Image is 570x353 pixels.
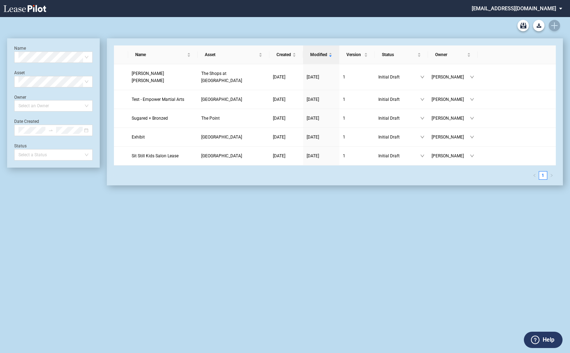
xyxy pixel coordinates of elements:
span: Owner [435,51,466,58]
span: Exhibit [132,135,145,140]
span: down [470,116,474,120]
th: Created [269,45,303,64]
span: Initial Draft [378,134,420,141]
li: 1 [539,171,547,180]
span: left [533,174,536,177]
a: 1 [343,74,371,81]
th: Owner [428,45,478,64]
span: Crow Canyon Commons [201,97,242,102]
label: Date Created [14,119,39,124]
span: down [420,116,424,120]
a: Sugared + Bronzed [132,115,194,122]
a: [DATE] [307,152,336,159]
span: [DATE] [273,116,285,121]
th: Version [339,45,375,64]
span: [PERSON_NAME] [432,96,470,103]
label: Help [543,335,554,344]
span: down [470,154,474,158]
li: Next Page [547,171,556,180]
a: [DATE] [307,74,336,81]
span: J. Jill Lease [132,71,164,83]
span: 1 [343,97,345,102]
span: [DATE] [273,135,285,140]
a: [DATE] [273,134,300,141]
span: Modified [310,51,327,58]
a: [DATE] [273,152,300,159]
span: 1 [343,135,345,140]
span: Initial Draft [378,152,420,159]
a: 1 [343,152,371,159]
span: [DATE] [307,75,319,80]
span: down [470,75,474,79]
a: [DATE] [273,74,300,81]
span: down [470,135,474,139]
a: Exhibit [132,134,194,141]
a: The Shops at [GEOGRAPHIC_DATA] [201,70,266,84]
span: [DATE] [307,97,319,102]
a: [GEOGRAPHIC_DATA] [201,134,266,141]
span: down [420,154,424,158]
span: 1 [343,75,345,80]
span: down [420,75,424,79]
button: Download Blank Form [533,20,544,31]
a: 1 [343,96,371,103]
span: to [48,128,53,133]
a: 1 [343,134,371,141]
a: [DATE] [307,96,336,103]
span: The Shops at Pembroke Gardens [201,71,242,83]
a: Sit Still Kids Salon Lease [132,152,194,159]
a: [DATE] [273,96,300,103]
span: Name [135,51,186,58]
a: 1 [539,172,547,179]
th: Name [128,45,198,64]
button: left [530,171,539,180]
th: Modified [303,45,339,64]
span: Created [276,51,291,58]
span: The Point [201,116,220,121]
span: Initial Draft [378,74,420,81]
span: Linden Square [201,153,242,158]
a: [DATE] [273,115,300,122]
label: Asset [14,70,25,75]
span: [DATE] [307,116,319,121]
span: Asset [205,51,257,58]
a: Archive [517,20,529,31]
span: Andorra [201,135,242,140]
a: [GEOGRAPHIC_DATA] [201,152,266,159]
span: Test - Empower Martial Arts [132,97,184,102]
span: [PERSON_NAME] [432,74,470,81]
a: [GEOGRAPHIC_DATA] [201,96,266,103]
a: [PERSON_NAME] [PERSON_NAME] [132,70,194,84]
span: [DATE] [307,135,319,140]
span: Initial Draft [378,96,420,103]
span: right [550,174,553,177]
label: Status [14,143,27,148]
span: Sugared + Bronzed [132,116,168,121]
label: Name [14,46,26,51]
span: down [420,97,424,102]
span: 1 [343,153,345,158]
md-menu: Download Blank Form List [531,20,547,31]
a: [DATE] [307,115,336,122]
a: 1 [343,115,371,122]
label: Owner [14,95,26,100]
span: down [420,135,424,139]
span: [DATE] [307,153,319,158]
span: 1 [343,116,345,121]
span: [PERSON_NAME] [432,115,470,122]
span: [PERSON_NAME] [432,134,470,141]
span: [DATE] [273,75,285,80]
span: Version [346,51,363,58]
span: [PERSON_NAME] [432,152,470,159]
li: Previous Page [530,171,539,180]
button: right [547,171,556,180]
span: [DATE] [273,97,285,102]
span: swap-right [48,128,53,133]
a: The Point [201,115,266,122]
span: Initial Draft [378,115,420,122]
button: Help [524,332,563,348]
th: Asset [198,45,269,64]
span: down [470,97,474,102]
span: Sit Still Kids Salon Lease [132,153,179,158]
th: Status [375,45,428,64]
